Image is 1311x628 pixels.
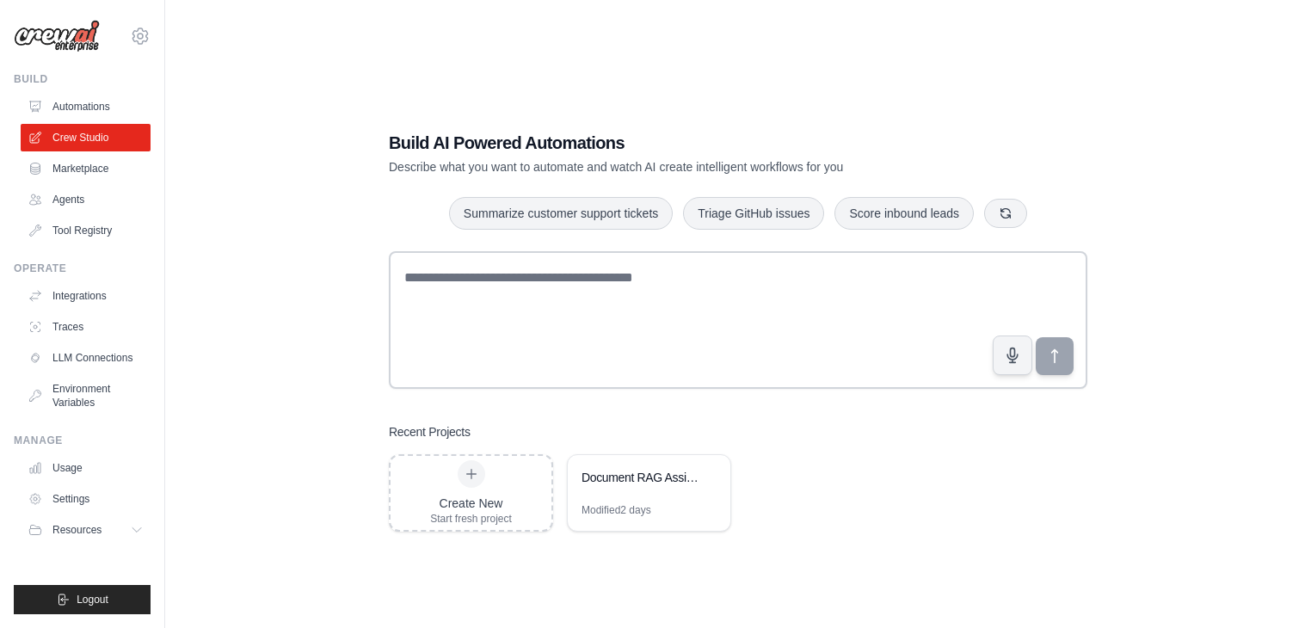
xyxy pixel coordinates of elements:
a: Traces [21,313,151,341]
a: Environment Variables [21,375,151,416]
div: Document RAG Assistant [582,469,699,486]
a: Agents [21,186,151,213]
a: Integrations [21,282,151,310]
div: Operate [14,262,151,275]
div: Create New [430,495,512,512]
a: Settings [21,485,151,513]
p: Describe what you want to automate and watch AI create intelligent workflows for you [389,158,967,175]
div: Manage [14,434,151,447]
button: Summarize customer support tickets [449,197,673,230]
div: Start fresh project [430,512,512,526]
div: Modified 2 days [582,503,651,517]
img: Logo [14,20,100,52]
a: Marketplace [21,155,151,182]
button: Resources [21,516,151,544]
a: Automations [21,93,151,120]
h1: Build AI Powered Automations [389,131,967,155]
a: Crew Studio [21,124,151,151]
div: Build [14,72,151,86]
h3: Recent Projects [389,423,471,440]
span: Resources [52,523,102,537]
button: Click to speak your automation idea [993,336,1032,375]
button: Logout [14,585,151,614]
button: Score inbound leads [834,197,974,230]
button: Triage GitHub issues [683,197,824,230]
a: Usage [21,454,151,482]
a: LLM Connections [21,344,151,372]
a: Tool Registry [21,217,151,244]
button: Get new suggestions [984,199,1027,228]
span: Logout [77,593,108,606]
